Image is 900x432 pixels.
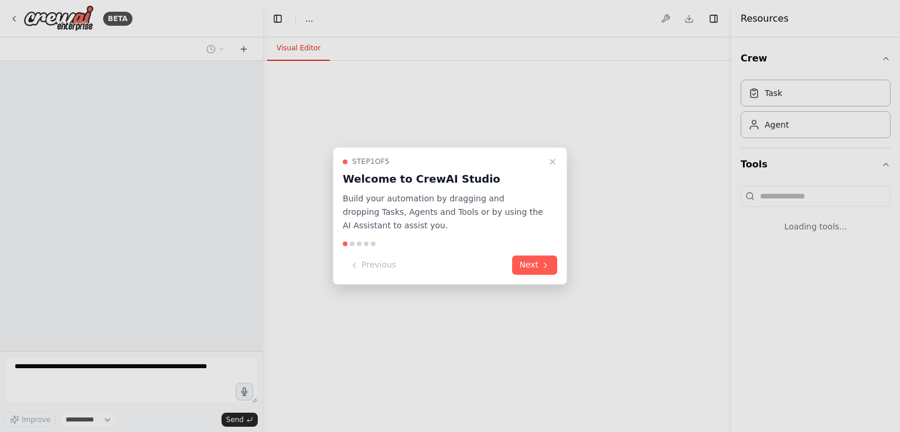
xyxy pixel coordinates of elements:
[343,256,403,275] button: Previous
[546,155,560,169] button: Close walkthrough
[352,157,390,166] span: Step 1 of 5
[343,171,543,187] h3: Welcome to CrewAI Studio
[270,11,286,27] button: Hide left sidebar
[343,192,543,232] p: Build your automation by dragging and dropping Tasks, Agents and Tools or by using the AI Assista...
[512,256,557,275] button: Next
